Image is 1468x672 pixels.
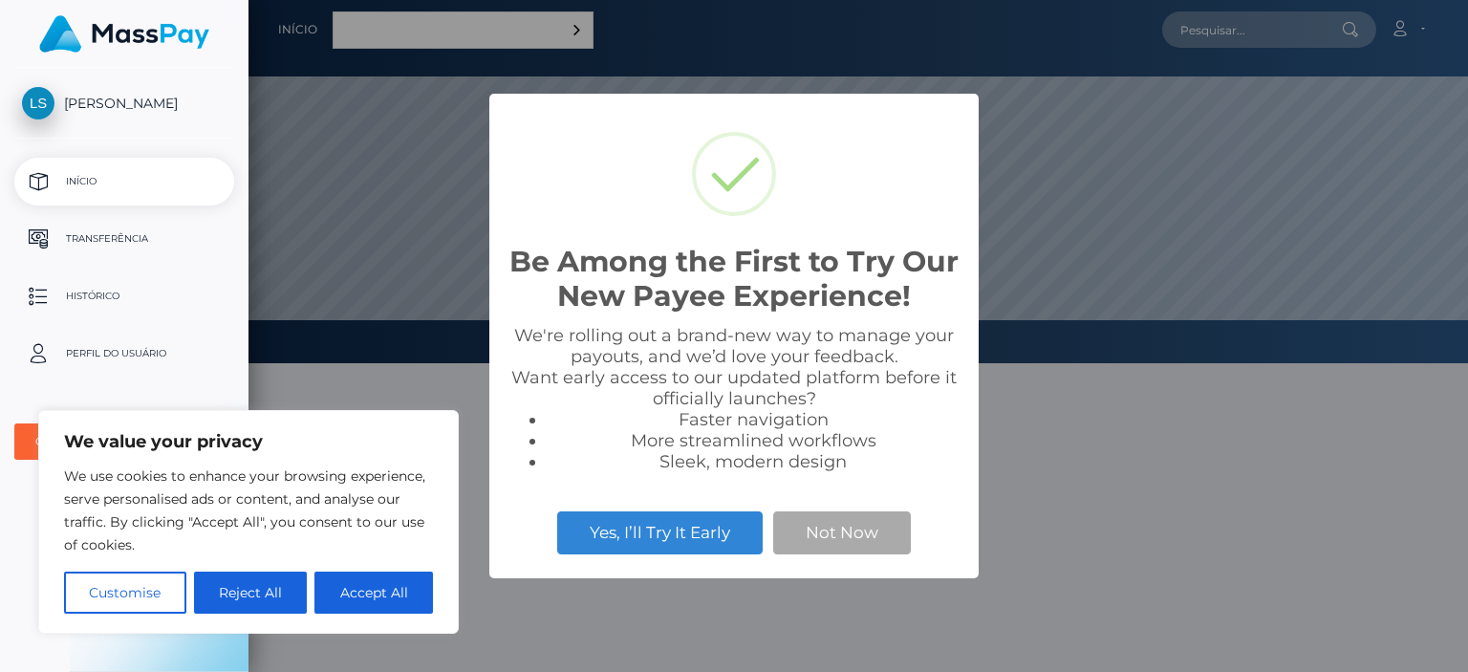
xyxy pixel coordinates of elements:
[14,423,234,460] button: Contratos de usuário
[773,511,911,553] button: Not Now
[39,15,209,53] img: MassPay
[508,245,960,314] h2: Be Among the First to Try Our New Payee Experience!
[64,465,433,556] p: We use cookies to enhance your browsing experience, serve personalised ads or content, and analys...
[194,572,308,614] button: Reject All
[508,325,960,472] div: We're rolling out a brand-new way to manage your payouts, and we’d love your feedback. Want early...
[22,339,227,368] p: Perfil do usuário
[35,434,192,449] div: Contratos de usuário
[547,451,960,472] li: Sleek, modern design
[557,511,763,553] button: Yes, I’ll Try It Early
[38,410,459,634] div: We value your privacy
[22,225,227,253] p: Transferência
[22,282,227,311] p: Histórico
[547,409,960,430] li: Faster navigation
[64,572,186,614] button: Customise
[314,572,433,614] button: Accept All
[547,430,960,451] li: More streamlined workflows
[14,95,234,112] span: [PERSON_NAME]
[22,167,227,196] p: Início
[64,430,433,453] p: We value your privacy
